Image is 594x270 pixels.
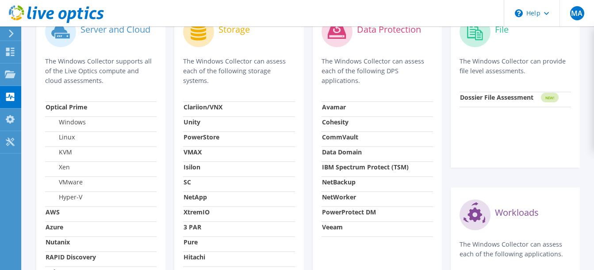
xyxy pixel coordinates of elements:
[218,25,250,34] label: Storage
[515,9,523,17] svg: \n
[45,56,157,86] p: The Windows Collector supports all of the Live Optics compute and cloud assessments.
[46,148,72,157] label: KVM
[322,178,356,186] strong: NetBackup
[184,208,210,216] strong: XtremIO
[46,208,60,216] strong: AWS
[46,103,87,111] strong: Optical Prime
[184,193,207,201] strong: NetApp
[570,6,584,20] span: MA
[46,223,63,231] strong: Azure
[322,118,349,126] strong: Cohesity
[460,93,533,101] strong: Dossier File Assessment
[184,178,191,186] strong: SC
[184,238,198,246] strong: Pure
[322,56,433,86] p: The Windows Collector can assess each of the following DPS applications.
[46,253,96,261] strong: RAPID Discovery
[322,223,343,231] strong: Veeam
[184,148,202,156] strong: VMAX
[495,208,539,217] label: Workloads
[184,253,205,261] strong: Hitachi
[80,25,150,34] label: Server and Cloud
[322,148,362,156] strong: Data Domain
[183,56,295,86] p: The Windows Collector can assess each of the following storage systems.
[46,118,86,127] label: Windows
[46,133,75,142] label: Linux
[184,163,200,171] strong: Isilon
[46,193,82,202] label: Hyper-V
[460,56,571,76] p: The Windows Collector can provide file level assessments.
[322,208,376,216] strong: PowerProtect DM
[322,163,409,171] strong: IBM Spectrum Protect (TSM)
[46,163,70,172] label: Xen
[46,238,70,246] strong: Nutanix
[495,25,509,34] label: File
[184,133,219,141] strong: PowerStore
[322,103,346,111] strong: Avamar
[322,193,356,201] strong: NetWorker
[184,103,222,111] strong: Clariion/VNX
[545,95,554,100] tspan: NEW!
[184,118,200,126] strong: Unity
[322,133,358,141] strong: CommVault
[46,178,83,187] label: VMware
[184,223,201,231] strong: 3 PAR
[357,25,421,34] label: Data Protection
[460,240,571,259] p: The Windows Collector can assess each of the following applications.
